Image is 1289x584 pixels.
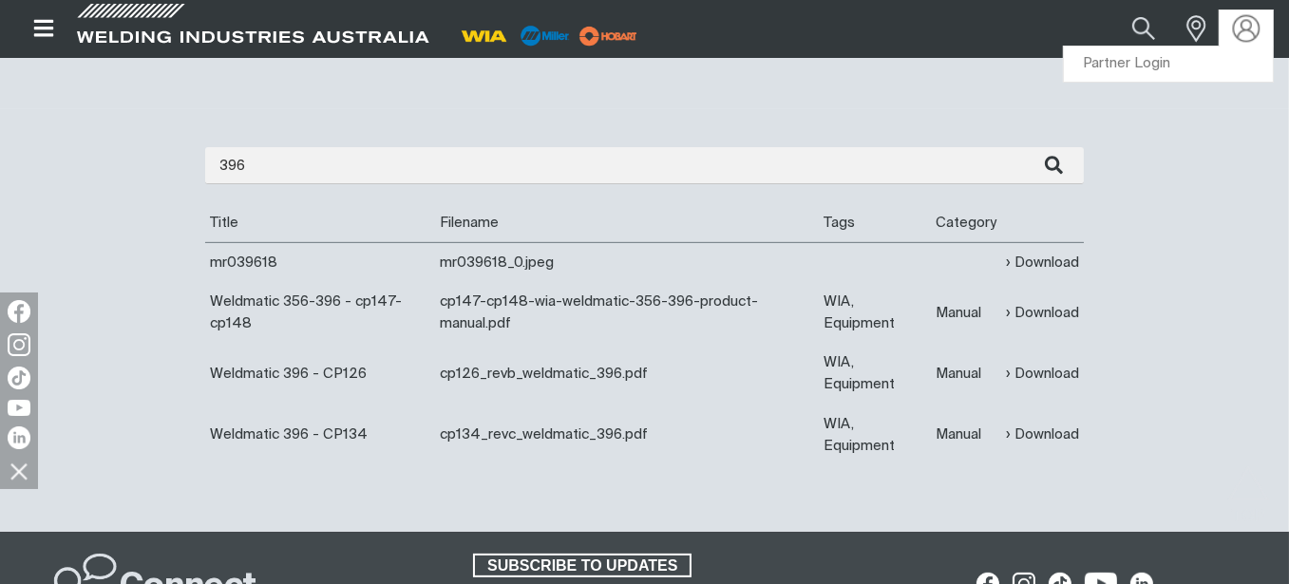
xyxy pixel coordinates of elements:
a: miller [574,28,643,43]
td: WIA, Equipment [819,282,931,343]
a: Download [1006,363,1079,385]
button: Scroll to top [1227,465,1270,508]
span: SUBSCRIBE TO UPDATES [475,554,690,578]
th: Category [931,203,1001,243]
img: Facebook [8,300,30,323]
td: Weldmatic 396 - CP134 [205,405,435,465]
input: Product name or item number... [1088,8,1176,50]
td: WIA, Equipment [819,343,931,404]
td: Manual [931,405,1001,465]
td: cp147-cp148-wia-weldmatic-356-396-product-manual.pdf [435,282,819,343]
th: Tags [819,203,931,243]
img: YouTube [8,400,30,416]
td: cp134_revc_weldmatic_396.pdf [435,405,819,465]
td: mr039618 [205,243,435,283]
img: TikTok [8,367,30,389]
button: Search products [1111,8,1176,50]
a: Download [1006,302,1079,324]
img: Instagram [8,333,30,356]
input: Enter search... [205,147,1084,184]
td: WIA, Equipment [819,405,931,465]
td: Manual [931,343,1001,404]
a: Download [1006,252,1079,273]
th: Filename [435,203,819,243]
img: LinkedIn [8,426,30,449]
img: miller [574,22,643,50]
a: SUBSCRIBE TO UPDATES [473,554,692,578]
th: Title [205,203,435,243]
td: cp126_revb_weldmatic_396.pdf [435,343,819,404]
td: Weldmatic 396 - CP126 [205,343,435,404]
td: Manual [931,282,1001,343]
td: Weldmatic 356-396 - cp147-cp148 [205,282,435,343]
a: Partner Login [1064,47,1273,82]
td: mr039618_0.jpeg [435,243,819,283]
a: Download [1006,424,1079,445]
img: hide socials [3,455,35,487]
